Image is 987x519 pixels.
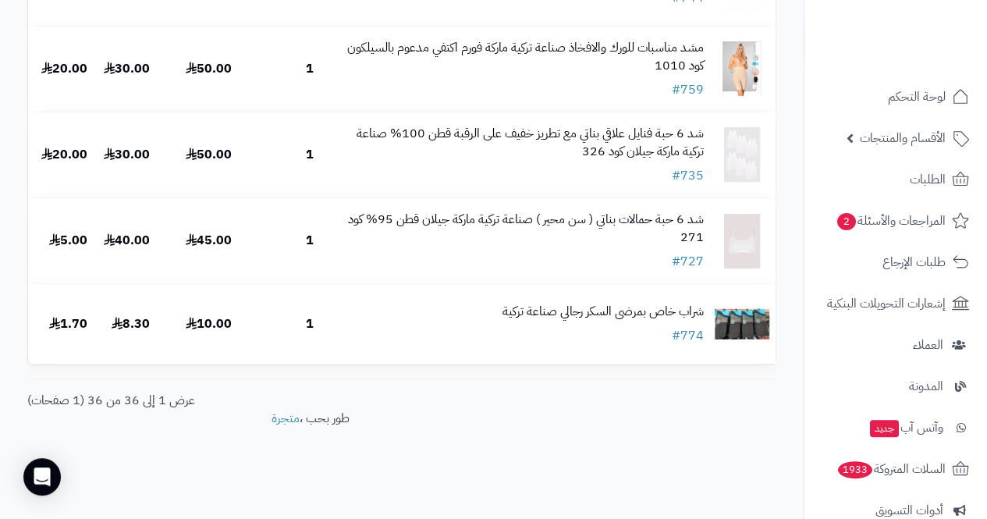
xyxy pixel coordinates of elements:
[186,59,232,78] b: 50.00
[306,59,314,78] b: 1
[112,315,150,333] b: 8.30
[881,44,972,76] img: logo-2.png
[41,59,87,78] b: 20.00
[337,125,704,161] p: شد 6 حبة فنايل علاقي بناتي مع تطريز خفيف على الرقبة قطن 100% صناعة تركية ماركة جيلان كود 326
[272,409,300,428] a: متجرة
[715,41,769,96] img: 1758021703-WhatsApp%20Image%202025-09-11%20at%2011.35.36%20AM%20(1)-100x100.jpeg
[814,409,978,446] a: وآتس آبجديد
[836,210,946,232] span: المراجعات والأسئلة
[186,231,232,250] b: 45.00
[814,326,978,364] a: العملاء
[837,213,856,230] span: 2
[715,297,769,351] img: 1760210410-WhatsApp%20Image%202025-10-11%20at%2010.15.31%20PM-100x100.jpeg
[306,315,314,333] b: 1
[672,166,704,185] a: #735
[306,231,314,250] b: 1
[814,285,978,322] a: إشعارات التحويلات البنكية
[868,417,943,439] span: وآتس آب
[814,368,978,405] a: المدونة
[41,145,87,164] b: 20.00
[186,315,232,333] b: 10.00
[186,145,232,164] b: 50.00
[49,315,87,333] b: 1.70
[909,375,943,397] span: المدونة
[672,252,704,271] a: #727
[104,59,150,78] b: 30.00
[23,458,61,496] div: Open Intercom Messenger
[337,39,704,75] p: مشد مناسبات للورك والافخاذ صناعة تركية ماركة فورم اكتفي مدعوم بالسيلكون كود 1010
[715,127,769,182] img: 1755272732-326-1%20(2)-100x100.png
[814,244,978,281] a: طلبات الإرجاع
[870,420,899,437] span: جديد
[337,211,704,247] p: شد 6 حبة حمالات بناتي ( سن محير ) صناعة تركية ماركة جيلان قطن 95% كود 271
[910,169,946,190] span: الطلبات
[672,326,704,345] a: #774
[104,145,150,164] b: 30.00
[502,303,704,321] p: شراب خاص بمرضى السكر رجالي صناعة تركية
[814,202,978,240] a: المراجعات والأسئلة2
[104,231,150,250] b: 40.00
[913,334,943,356] span: العملاء
[836,458,946,480] span: السلات المتروكة
[838,461,872,478] span: 1933
[882,251,946,273] span: طلبات الإرجاع
[49,231,87,250] b: 5.00
[814,78,978,116] a: لوحة التحكم
[672,80,704,99] a: #759
[814,161,978,198] a: الطلبات
[860,127,946,149] span: الأقسام والمنتجات
[715,214,769,268] img: 1755186451-271-1-100x100.png
[827,293,946,315] span: إشعارات التحويلات البنكية
[306,145,314,164] b: 1
[16,392,402,410] div: عرض 1 إلى 36 من 36 (1 صفحات)
[888,86,946,108] span: لوحة التحكم
[814,450,978,488] a: السلات المتروكة1933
